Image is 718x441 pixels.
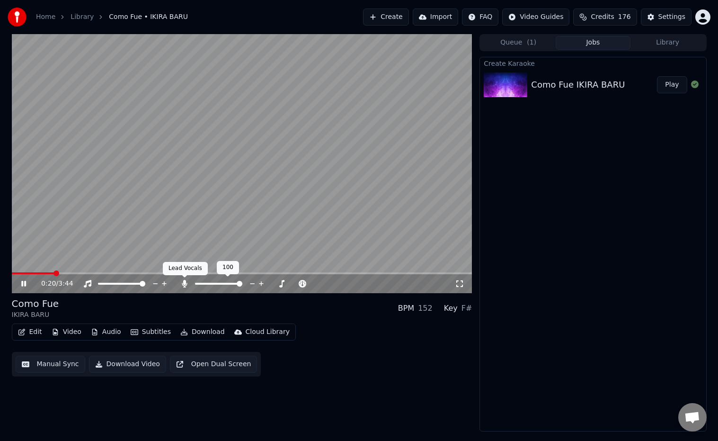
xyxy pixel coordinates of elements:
span: 176 [618,12,631,22]
button: Manual Sync [16,356,85,373]
button: Credits176 [573,9,637,26]
div: Cloud Library [246,327,290,337]
div: 152 [418,303,433,314]
span: ( 1 ) [527,38,536,47]
button: Open Dual Screen [170,356,257,373]
button: Create [363,9,409,26]
div: Como Fue IKIRA BARU [531,78,625,91]
img: youka [8,8,27,27]
button: Queue [481,36,556,50]
div: Key [444,303,458,314]
div: Settings [658,12,685,22]
nav: breadcrumb [36,12,188,22]
button: Video [48,325,85,339]
div: Como Fue [12,297,59,310]
a: Home [36,12,55,22]
button: Subtitles [127,325,175,339]
button: Settings [641,9,691,26]
a: Library [71,12,94,22]
span: Como Fue • IKIRA BARU [109,12,188,22]
div: BPM [398,303,414,314]
div: Lead Vocals [163,262,208,275]
button: Audio [87,325,125,339]
div: 100 [217,261,239,274]
div: Create Karaoke [480,57,706,69]
button: Download [177,325,229,339]
span: Credits [591,12,614,22]
button: FAQ [462,9,498,26]
button: Import [413,9,458,26]
button: Edit [14,325,46,339]
button: Jobs [556,36,630,50]
button: Video Guides [502,9,569,26]
span: 0:20 [41,279,56,288]
button: Library [630,36,705,50]
div: IKIRA BARU [12,310,59,320]
button: Play [657,76,687,93]
span: 3:44 [58,279,73,288]
div: F# [461,303,472,314]
div: / [41,279,64,288]
button: Download Video [89,356,166,373]
div: Open chat [678,403,707,432]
